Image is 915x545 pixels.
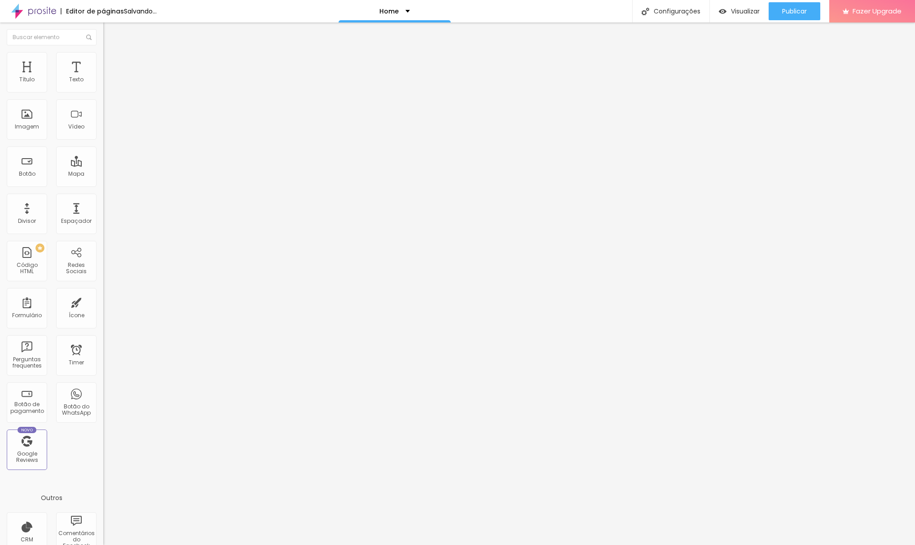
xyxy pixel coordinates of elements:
div: Divisor [18,218,36,224]
span: Publicar [782,8,807,15]
div: Google Reviews [9,451,44,464]
input: Buscar elemento [7,29,97,45]
div: CRM [21,536,33,543]
img: Icone [642,8,649,15]
img: view-1.svg [719,8,726,15]
iframe: Editor [103,22,915,545]
div: Timer [69,359,84,366]
button: Visualizar [710,2,769,20]
div: Espaçador [61,218,92,224]
div: Mapa [68,171,84,177]
div: Imagem [15,124,39,130]
div: Perguntas frequentes [9,356,44,369]
div: Vídeo [68,124,84,130]
span: Visualizar [731,8,760,15]
div: Redes Sociais [58,262,94,275]
p: Home [379,8,399,14]
div: Botão [19,171,35,177]
div: Formulário [12,312,42,319]
button: Publicar [769,2,820,20]
div: Texto [69,76,84,83]
div: Ícone [69,312,84,319]
div: Botão de pagamento [9,401,44,414]
div: Novo [18,427,37,433]
div: Código HTML [9,262,44,275]
span: Fazer Upgrade [853,7,902,15]
div: Título [19,76,35,83]
div: Editor de páginas [61,8,124,14]
div: Salvando... [124,8,157,14]
div: Botão do WhatsApp [58,403,94,417]
img: Icone [86,35,92,40]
